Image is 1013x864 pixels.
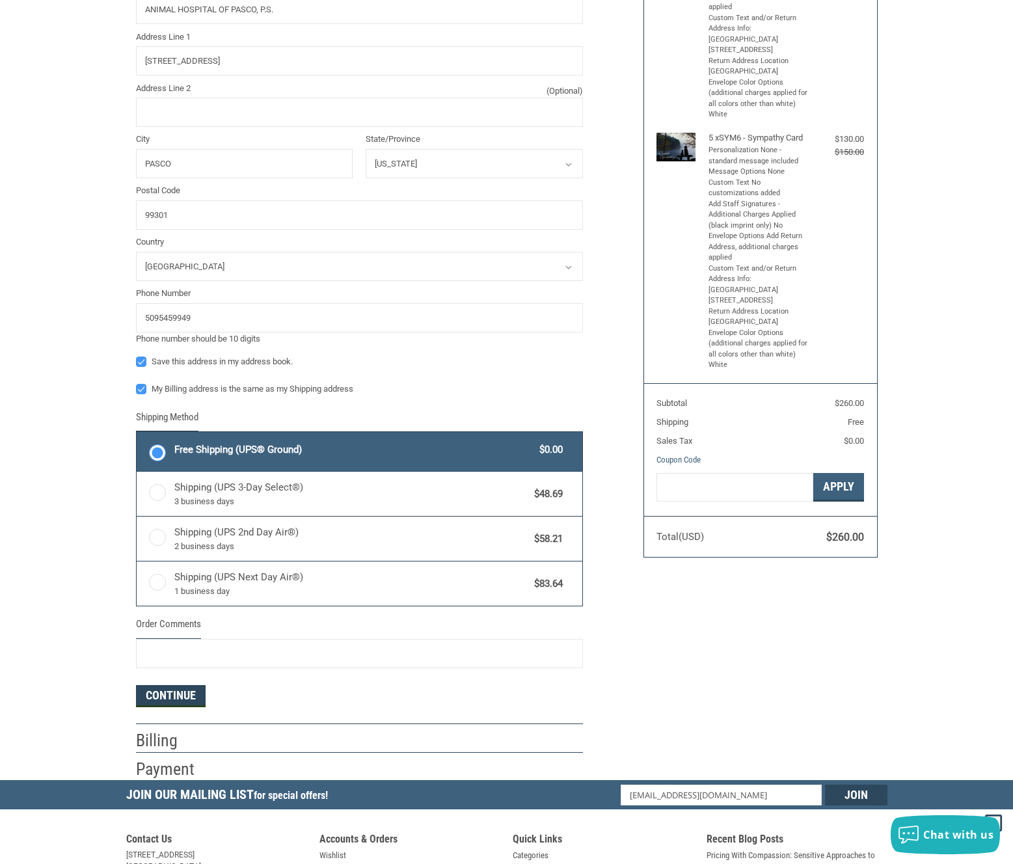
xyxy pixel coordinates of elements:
[136,617,201,638] legend: Order Comments
[174,540,528,553] span: 2 business days
[844,436,864,446] span: $0.00
[513,849,548,862] a: Categories
[174,480,528,507] span: Shipping (UPS 3-Day Select®)
[136,133,353,146] label: City
[656,398,687,408] span: Subtotal
[707,833,887,849] h5: Recent Blog Posts
[656,417,688,427] span: Shipping
[513,833,694,849] h5: Quick Links
[812,133,864,146] div: $130.00
[547,85,583,98] small: (Optional)
[126,833,307,849] h5: Contact Us
[709,328,809,371] li: Envelope Color Options (additional charges applied for all colors other than white) White
[709,263,809,306] li: Custom Text and/or Return Address Info: [GEOGRAPHIC_DATA][STREET_ADDRESS]
[136,287,583,300] label: Phone Number
[254,789,328,802] span: for special offers!
[174,442,534,457] span: Free Shipping (UPS® Ground)
[656,436,692,446] span: Sales Tax
[656,531,704,543] span: Total (USD)
[826,531,864,543] span: $260.00
[656,455,701,465] a: Coupon Code
[709,77,809,120] li: Envelope Color Options (additional charges applied for all colors other than white) White
[136,357,583,367] label: Save this address in my address book.
[709,167,809,178] li: Message Options None
[136,685,206,707] button: Continue
[528,487,563,502] span: $48.69
[174,495,528,508] span: 3 business days
[136,236,583,249] label: Country
[813,473,864,502] button: Apply
[923,828,993,842] span: Chat with us
[709,199,809,232] li: Add Staff Signatures - Additional Charges Applied (black imprint only) No
[709,306,809,328] li: Return Address Location [GEOGRAPHIC_DATA]
[136,184,583,197] label: Postal Code
[366,133,583,146] label: State/Province
[174,570,528,597] span: Shipping (UPS Next Day Air®)
[174,585,528,598] span: 1 business day
[136,82,583,95] label: Address Line 2
[319,849,346,862] a: Wishlist
[136,730,212,751] h2: Billing
[136,759,212,780] h2: Payment
[136,31,583,44] label: Address Line 1
[174,525,528,552] span: Shipping (UPS 2nd Day Air®)
[136,332,583,345] div: Phone number should be 10 digits
[319,833,500,849] h5: Accounts & Orders
[709,133,809,143] h4: 5 x SYM6 - Sympathy Card
[528,532,563,547] span: $58.21
[534,442,563,457] span: $0.00
[621,785,822,805] input: Email
[825,785,887,805] input: Join
[835,398,864,408] span: $260.00
[709,145,809,167] li: Personalization None - standard message included
[709,178,809,199] li: Custom Text No customizations added
[848,417,864,427] span: Free
[709,13,809,56] li: Custom Text and/or Return Address Info: [GEOGRAPHIC_DATA][STREET_ADDRESS]
[709,231,809,263] li: Envelope Options Add Return Address, additional charges applied
[812,146,864,159] div: $150.00
[709,56,809,77] li: Return Address Location [GEOGRAPHIC_DATA]
[136,410,198,431] legend: Shipping Method
[136,384,583,394] label: My Billing address is the same as my Shipping address
[126,780,334,813] h5: Join Our Mailing List
[656,473,813,502] input: Gift Certificate or Coupon Code
[891,815,1000,854] button: Chat with us
[528,576,563,591] span: $83.64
